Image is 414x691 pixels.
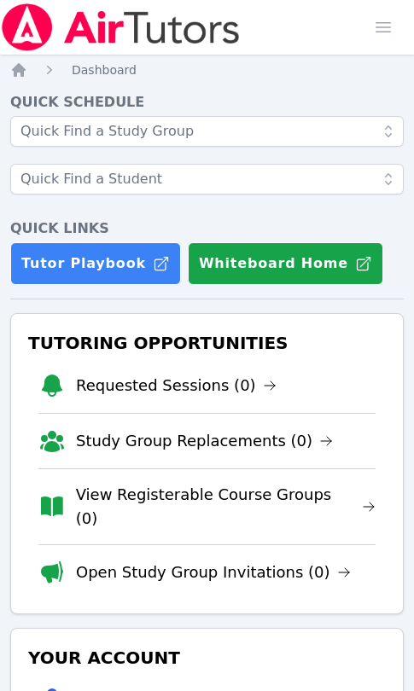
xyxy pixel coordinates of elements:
h3: Your Account [25,642,389,673]
input: Quick Find a Study Group [10,116,404,147]
a: Open Study Group Invitations (0) [76,560,351,584]
h4: Quick Links [10,218,404,239]
a: Tutor Playbook [10,242,181,285]
span: Dashboard [72,63,137,77]
button: Whiteboard Home [188,242,383,285]
h4: Quick Schedule [10,92,404,113]
h3: Tutoring Opportunities [25,328,389,358]
a: Requested Sessions (0) [76,374,277,398]
input: Quick Find a Student [10,164,404,195]
a: Dashboard [72,61,137,78]
a: View Registerable Course Groups (0) [76,483,376,531]
nav: Breadcrumb [10,61,404,78]
a: Study Group Replacements (0) [76,429,333,453]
